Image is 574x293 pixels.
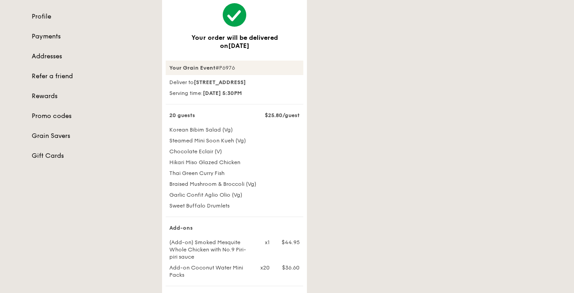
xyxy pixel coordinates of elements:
div: $25.80/guest [258,112,305,119]
div: Sweet Buffalo Drumlets [164,202,305,209]
div: $44.95 [270,239,305,246]
div: Korean Bibim Salad (Vg) [164,126,305,133]
div: x1 [258,239,270,246]
div: Serving time: [166,90,303,97]
div: (Add-on) Smoked Mesquite Whole Chicken with No.9 Piri-piri sauce [164,239,258,260]
div: Hikari Miso Glazed Chicken [164,159,305,166]
div: 20 guests [164,112,258,119]
div: Braised Mushroom & Broccoli (Vg) [164,180,305,188]
div: #P6976 [166,61,303,75]
strong: [DATE] 5:30PM [203,90,242,96]
a: Addresses [32,52,151,61]
a: Grain Savers [32,132,151,141]
h3: Your order will be delivered on [177,34,292,50]
div: Add-ons [164,224,305,232]
strong: Your Grain Event [169,65,215,71]
div: Garlic Confit Aglio Olio (Vg) [164,191,305,198]
a: Promo codes [32,112,151,121]
a: Rewards [32,92,151,101]
div: $36.60 [270,264,305,271]
strong: [STREET_ADDRESS] [194,79,246,85]
div: Deliver to [166,79,303,86]
span: [DATE] [228,42,249,50]
div: Chocolate Eclair (V) [164,148,305,155]
a: Payments [32,32,151,41]
div: Thai Green Curry Fish [164,170,305,177]
div: x20 [258,264,270,271]
div: Add-on Coconut Water Mini Packs [164,264,258,279]
a: Refer a friend [32,72,151,81]
div: Steamed Mini Soon Kueh (Vg) [164,137,305,144]
a: Profile [32,12,151,21]
a: Gift Cards [32,151,151,161]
